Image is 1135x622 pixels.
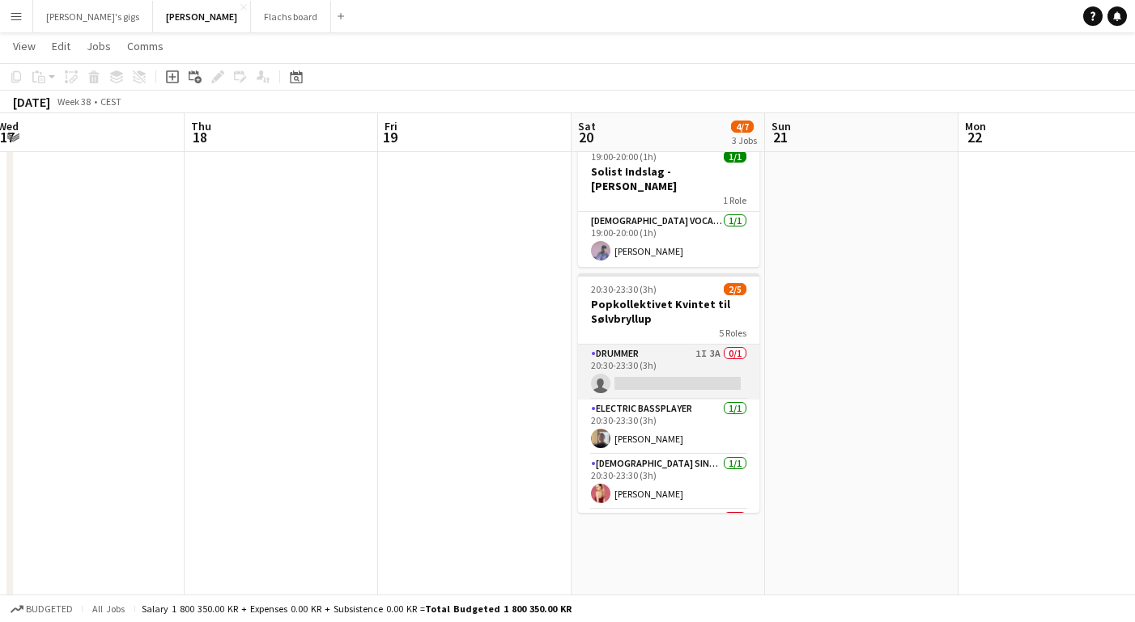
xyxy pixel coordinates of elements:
span: 2/5 [724,283,746,295]
span: 22 [963,128,986,146]
span: 19 [382,128,397,146]
span: Thu [191,119,211,133]
button: Budgeted [8,600,75,618]
a: Edit [45,36,77,57]
span: Week 38 [53,95,94,108]
span: Comms [127,39,164,53]
span: Edit [52,39,70,53]
span: 20 [576,128,596,146]
a: Jobs [80,36,117,57]
button: Flachs board [251,1,331,32]
span: 5 Roles [719,327,746,339]
span: 19:00-20:00 (1h) [591,150,657,163]
span: All jobs [89,603,128,615]
span: 4/7 [731,121,754,133]
button: [PERSON_NAME]'s gigs [33,1,153,32]
app-card-role: [DEMOGRAPHIC_DATA] Vocal + Guitar1/119:00-20:00 (1h)[PERSON_NAME] [578,212,759,267]
div: CEST [100,95,121,108]
app-card-role: Guitarist3A0/1 [578,510,759,565]
button: [PERSON_NAME] [153,1,251,32]
app-card-role: Electric Bassplayer1/120:30-23:30 (3h)[PERSON_NAME] [578,400,759,455]
div: 3 Jobs [732,134,757,146]
span: Sat [578,119,596,133]
span: 20:30-23:30 (3h) [591,283,657,295]
h3: Popkollektivet Kvintet til Sølvbryllup [578,297,759,326]
app-card-role: Drummer1I3A0/120:30-23:30 (3h) [578,345,759,400]
span: 1/1 [724,150,746,163]
span: Budgeted [26,603,73,615]
span: 18 [189,128,211,146]
span: Mon [965,119,986,133]
app-job-card: 20:30-23:30 (3h)2/5Popkollektivet Kvintet til Sølvbryllup5 RolesDrummer1I3A0/120:30-23:30 (3h) El... [578,273,759,513]
span: Fri [385,119,397,133]
h3: Solist Indslag - [PERSON_NAME] [578,164,759,193]
span: Total Budgeted 1 800 350.00 KR [425,603,572,615]
span: View [13,39,36,53]
span: 1 Role [723,194,746,206]
div: [DATE] [13,94,50,110]
span: Sun [772,119,791,133]
span: 21 [769,128,791,146]
a: Comms [121,36,170,57]
app-job-card: 19:00-20:00 (1h)1/1Solist Indslag - [PERSON_NAME]1 Role[DEMOGRAPHIC_DATA] Vocal + Guitar1/119:00-... [578,141,759,267]
div: Salary 1 800 350.00 KR + Expenses 0.00 KR + Subsistence 0.00 KR = [142,603,572,615]
a: View [6,36,42,57]
span: Jobs [87,39,111,53]
app-card-role: [DEMOGRAPHIC_DATA] Singer1/120:30-23:30 (3h)[PERSON_NAME] [578,455,759,510]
